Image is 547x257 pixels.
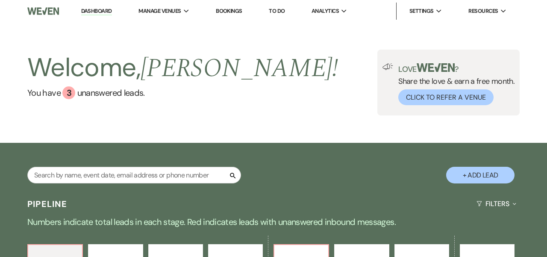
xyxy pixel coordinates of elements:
a: Dashboard [81,7,112,15]
div: 3 [62,86,75,99]
span: Manage Venues [138,7,181,15]
span: Settings [409,7,434,15]
span: Resources [468,7,498,15]
input: Search by name, event date, email address or phone number [27,167,241,183]
img: loud-speaker-illustration.svg [382,63,393,70]
a: You have 3 unanswered leads. [27,86,338,99]
img: Weven Logo [27,2,59,20]
span: Analytics [312,7,339,15]
h2: Welcome, [27,50,338,86]
a: To Do [269,7,285,15]
p: Love ? [398,63,515,73]
button: + Add Lead [446,167,515,183]
span: [PERSON_NAME] ! [141,49,338,88]
a: Bookings [216,7,242,15]
img: weven-logo-green.svg [417,63,455,72]
h3: Pipeline [27,198,68,210]
div: Share the love & earn a free month. [393,63,515,105]
button: Click to Refer a Venue [398,89,494,105]
button: Filters [473,192,520,215]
